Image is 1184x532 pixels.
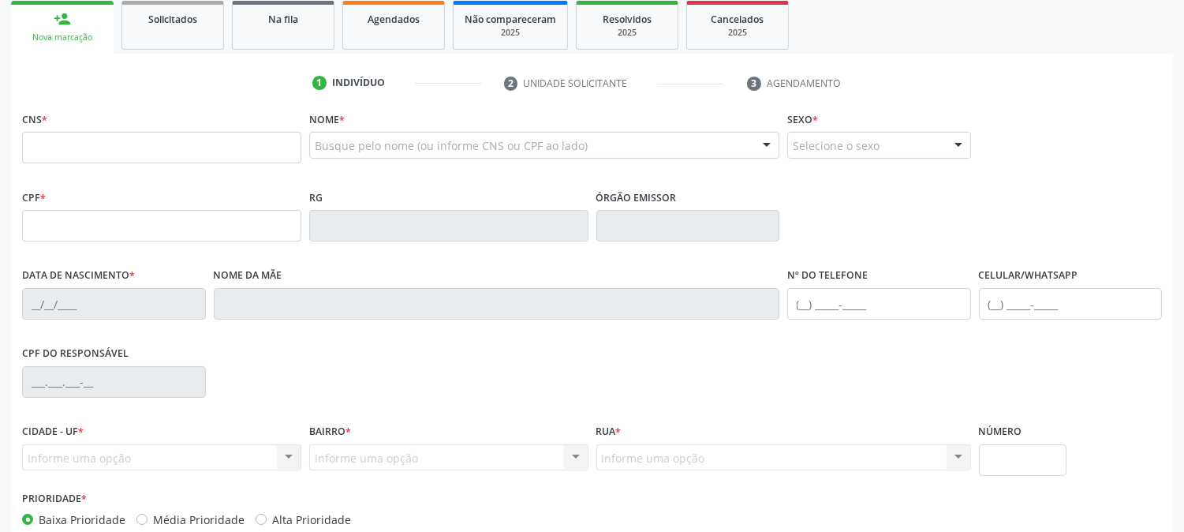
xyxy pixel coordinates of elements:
label: Celular/WhatsApp [979,264,1078,288]
div: Nova marcação [22,32,103,43]
div: 2025 [588,27,667,39]
span: Agendados [368,13,420,26]
label: Nº do Telefone [787,264,868,288]
input: (__) _____-_____ [979,288,1163,320]
span: Na fila [268,13,298,26]
label: Nome [309,107,345,132]
label: CPF do responsável [22,342,129,366]
label: Cidade - UF [22,420,84,444]
label: Alta Prioridade [272,511,351,528]
label: CNS [22,107,47,132]
label: Número [979,420,1022,444]
div: person_add [54,10,71,28]
div: 2025 [698,27,777,39]
span: Não compareceram [465,13,556,26]
label: CPF [22,185,46,210]
label: Rua [596,420,622,444]
label: Data de nascimento [22,264,135,288]
input: ___.___.___-__ [22,366,206,398]
label: Média Prioridade [153,511,245,528]
label: RG [309,185,323,210]
label: Baixa Prioridade [39,511,125,528]
label: Nome da mãe [214,264,282,288]
span: Busque pelo nome (ou informe CNS ou CPF ao lado) [315,137,588,154]
div: 2025 [465,27,556,39]
div: Indivíduo [332,76,385,90]
input: __/__/____ [22,288,206,320]
span: Cancelados [712,13,764,26]
span: Selecione o sexo [793,137,880,154]
label: Órgão emissor [596,185,677,210]
label: Bairro [309,420,351,444]
span: Solicitados [148,13,197,26]
span: Resolvidos [603,13,652,26]
input: (__) _____-_____ [787,288,971,320]
label: Sexo [787,107,818,132]
div: 1 [312,76,327,90]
